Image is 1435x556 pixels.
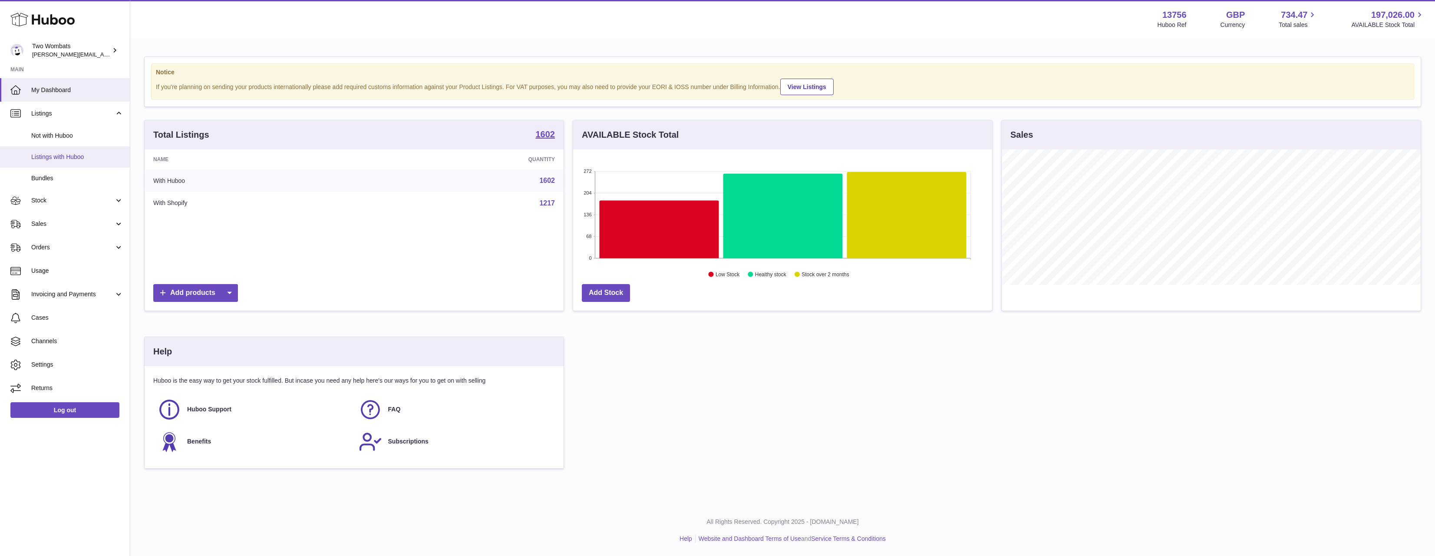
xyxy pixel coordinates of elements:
[716,271,740,278] text: Low Stock
[31,243,114,252] span: Orders
[1281,9,1307,21] span: 734.47
[31,196,114,205] span: Stock
[1351,9,1425,29] a: 197,026.00 AVAILABLE Stock Total
[31,361,123,369] span: Settings
[158,430,350,453] a: Benefits
[156,77,1409,95] div: If you're planning on sending your products internationally please add required customs informati...
[584,190,591,195] text: 204
[31,174,123,182] span: Bundles
[536,130,555,139] strong: 1602
[31,290,114,298] span: Invoicing and Payments
[359,430,551,453] a: Subscriptions
[536,130,555,140] a: 1602
[1279,9,1317,29] a: 734.47 Total sales
[32,51,174,58] span: [PERSON_NAME][EMAIL_ADDRESS][DOMAIN_NAME]
[32,42,110,59] div: Two Wombats
[584,212,591,217] text: 136
[137,518,1428,526] p: All Rights Reserved. Copyright 2025 - [DOMAIN_NAME]
[780,79,834,95] a: View Listings
[31,86,123,94] span: My Dashboard
[1162,9,1187,21] strong: 13756
[187,437,211,446] span: Benefits
[370,149,564,169] th: Quantity
[153,284,238,302] a: Add products
[31,384,123,392] span: Returns
[388,405,401,414] span: FAQ
[10,44,23,57] img: alan@twowombats.com
[145,192,370,215] td: With Shopify
[1351,21,1425,29] span: AVAILABLE Stock Total
[158,398,350,421] a: Huboo Support
[187,405,231,414] span: Huboo Support
[539,199,555,207] a: 1217
[31,337,123,345] span: Channels
[1226,9,1245,21] strong: GBP
[10,402,119,418] a: Log out
[811,535,886,542] a: Service Terms & Conditions
[1279,21,1317,29] span: Total sales
[31,153,123,161] span: Listings with Huboo
[1371,9,1415,21] span: 197,026.00
[582,284,630,302] a: Add Stock
[755,271,787,278] text: Healthy stock
[145,149,370,169] th: Name
[680,535,692,542] a: Help
[1221,21,1245,29] div: Currency
[156,68,1409,76] strong: Notice
[31,109,114,118] span: Listings
[539,177,555,184] a: 1602
[1158,21,1187,29] div: Huboo Ref
[153,377,555,385] p: Huboo is the easy way to get your stock fulfilled. But incase you need any help here's our ways f...
[31,267,123,275] span: Usage
[586,234,591,239] text: 68
[699,535,801,542] a: Website and Dashboard Terms of Use
[145,169,370,192] td: With Huboo
[153,346,172,357] h3: Help
[1010,129,1033,141] h3: Sales
[359,398,551,421] a: FAQ
[31,220,114,228] span: Sales
[31,314,123,322] span: Cases
[388,437,429,446] span: Subscriptions
[153,129,209,141] h3: Total Listings
[696,535,886,543] li: and
[589,255,591,261] text: 0
[582,129,679,141] h3: AVAILABLE Stock Total
[802,271,849,278] text: Stock over 2 months
[31,132,123,140] span: Not with Huboo
[584,169,591,174] text: 272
